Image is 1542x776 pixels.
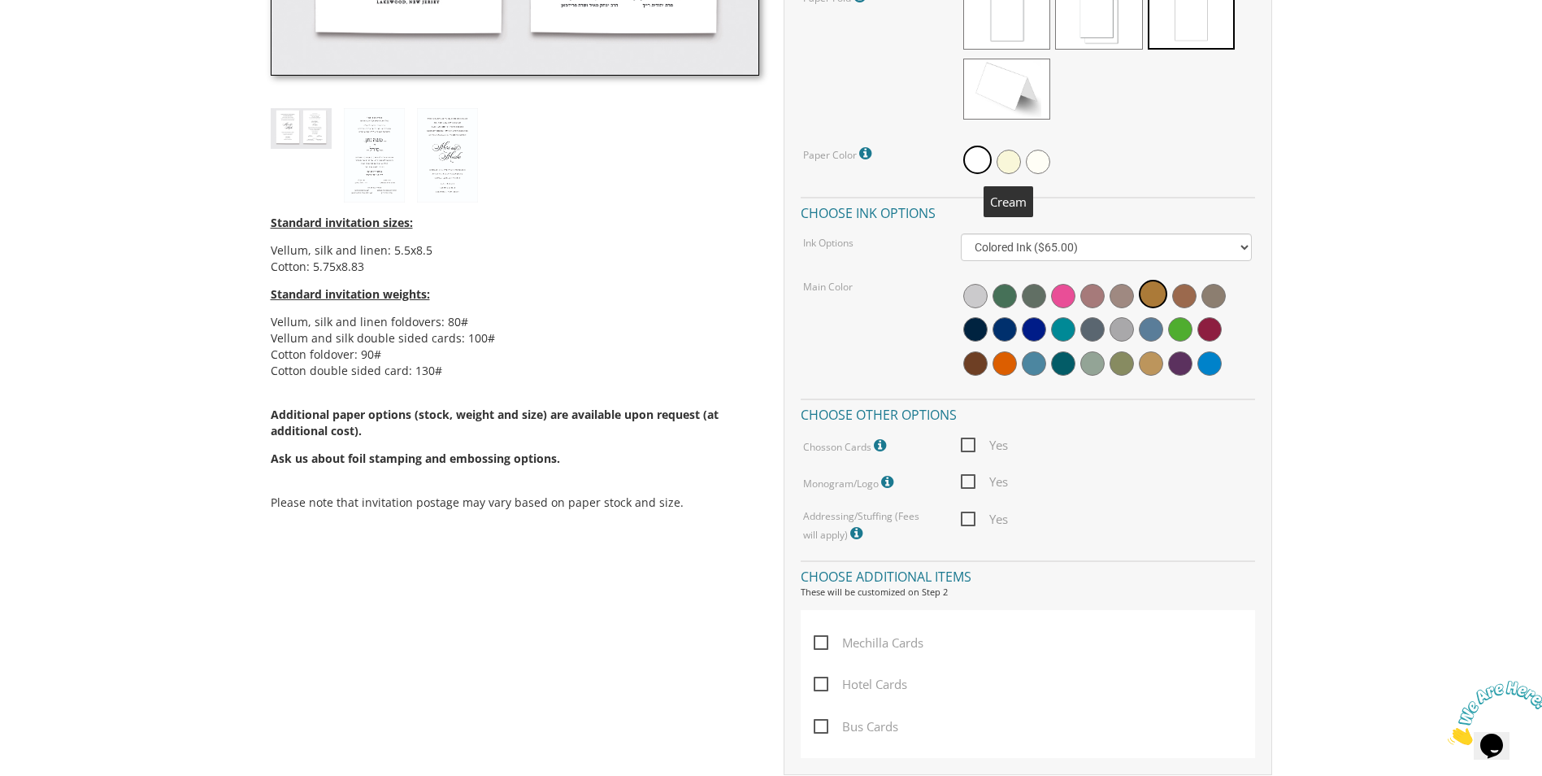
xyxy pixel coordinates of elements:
[271,407,759,467] span: Additional paper options (stock, weight and size) are available upon request (at additional cost).
[961,435,1008,456] span: Yes
[801,197,1255,225] h4: Choose ink options
[271,314,759,330] li: Vellum, silk and linen foldovers: 80#
[801,560,1255,589] h4: Choose additional items
[801,586,1255,599] div: These will be customized on Step 2
[803,509,936,544] label: Addressing/Stuffing (Fees will apply)
[271,451,560,466] span: Ask us about foil stamping and embossing options.
[271,286,430,302] span: Standard invitation weights:
[271,363,759,379] li: Cotton double sided card: 130#
[271,108,332,148] img: style1_thumb2.jpg
[814,717,898,737] span: Bus Cards
[344,108,405,203] img: style1_heb.jpg
[961,472,1008,492] span: Yes
[814,633,923,653] span: Mechilla Cards
[271,203,759,527] div: Please note that invitation postage may vary based on paper stock and size.
[271,215,413,230] span: Standard invitation sizes:
[814,674,907,695] span: Hotel Cards
[417,108,478,203] img: style1_eng.jpg
[271,347,759,363] li: Cotton foldover: 90#
[803,280,853,294] label: Main Color
[803,143,875,164] label: Paper Color
[271,242,759,259] li: Vellum, silk and linen: 5.5x8.5
[801,399,1255,427] h4: Choose other options
[271,259,759,275] li: Cotton: 5.75x8.83
[803,236,854,250] label: Ink Options
[803,472,897,493] label: Monogram/Logo
[961,509,1008,530] span: Yes
[803,435,890,456] label: Chosson Cards
[1441,674,1542,752] iframe: chat widget
[271,330,759,347] li: Vellum and silk double sided cards: 100#
[7,7,107,71] img: Chat attention grabber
